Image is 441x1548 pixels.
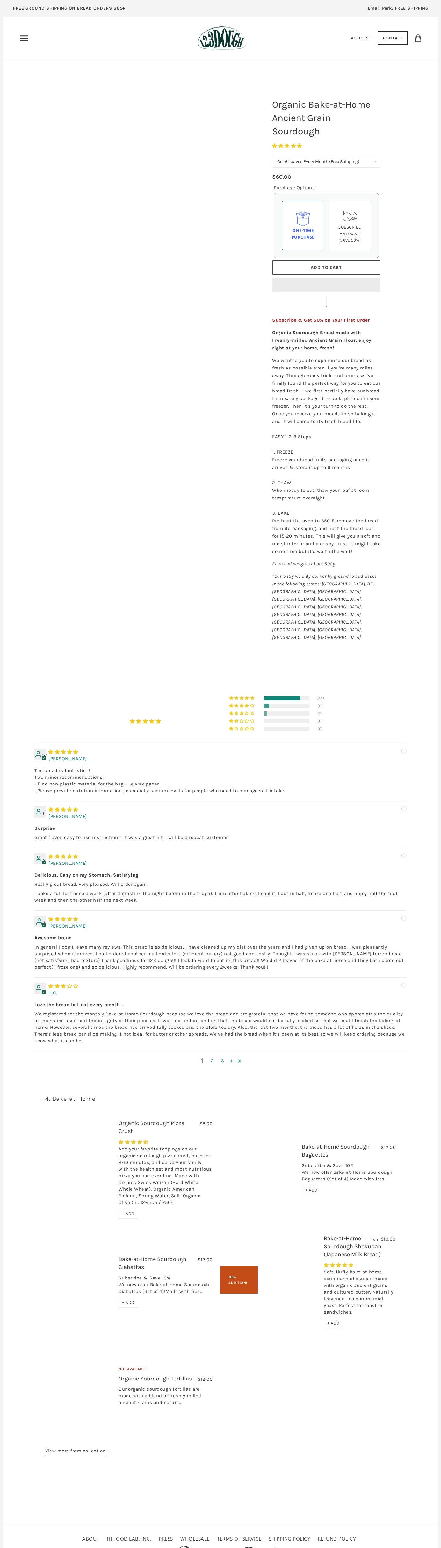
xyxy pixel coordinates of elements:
[207,1057,218,1064] a: Page 2
[90,718,201,725] div: Average rating is 4.76 stars
[48,923,87,929] span: [PERSON_NAME]
[119,1298,138,1308] div: + ADD
[48,916,78,922] span: 5 star review
[48,854,78,859] span: 5 star review
[48,860,87,866] span: [PERSON_NAME]
[45,1261,111,1302] a: Bake-at-Home Sourdough Ciabattas
[229,711,256,716] div: 6% (1) reviews with 3 star rating
[48,749,78,755] span: 5 star review
[180,1536,210,1542] a: Wholesale
[119,1139,150,1145] span: 4.29 stars
[269,1536,310,1542] a: Shipping Policy
[198,1376,213,1382] span: $12.00
[318,1536,356,1542] a: Refund policy
[45,1344,111,1431] a: Organic Sourdough Tortillas
[34,825,407,832] b: Surprise
[119,1146,213,1209] div: Add your favorite toppings on our organic sourdough pizza crust, bake for 8-10 minutes, and serve...
[287,227,319,240] div: One-time Purchase
[267,95,385,141] h1: Organic Bake-at-Home Ancient Grain Sourdough
[378,31,408,45] a: Contact
[228,1057,236,1065] a: Page 2
[339,238,361,243] span: (Save 50%)
[324,1235,381,1258] a: Bake-at-Home Sourdough Shokupan (Japanese Milk Bread)
[3,3,135,17] a: FREE GROUND SHIPPING ON BREAD ORDERS $65+
[34,853,46,864] div: S
[302,1186,321,1195] div: + ADD
[119,1120,184,1135] a: Organic Sourdough Pizza Crust
[119,1275,213,1298] div: Subscribe & Save 10% We now offer Bake-at-Home Sourdough Ciabattas (Set of 4)!Made with fres...
[229,696,256,700] div: 82% (14) reviews with 5 star rating
[122,1211,134,1216] span: + ADD
[34,935,407,941] b: Awesome bread
[119,1366,213,1375] div: Not Available
[324,1269,396,1319] div: Soft, fluffy bake-at-home sourdough shokupan made with organic ancient grains and cultured butter...
[218,1057,228,1064] a: Page 3
[45,1447,106,1457] a: View more from collection
[272,356,380,555] p: We wanted you to experience our bread as fresh as possible even if you’re many miles away. Throug...
[34,944,407,971] p: In general I don’t leave many reviews. This bread is so delicious…I have cleaned up my diet over ...
[324,1262,355,1268] span: 5.00 stars
[13,5,125,12] p: FREE GROUND SHIPPING ON BREAD ORDERS $65+
[272,317,370,323] span: Subscribe & Get 50% on Your First Order
[199,1121,213,1127] span: $8.00
[302,1162,396,1186] div: Subscribe & Save 10% We now offer Bake-at-Home Sourdough Baguettes (Set of 4)!Made with fres...
[274,184,315,191] legend: Purchase Options
[198,26,246,50] img: 123Dough Bakery
[272,172,291,182] div: $60.00
[81,1533,360,1544] ul: Secondary
[351,35,371,41] a: Account
[32,92,247,222] a: Organic Bake-at-Home Ancient Grain Sourdough
[358,3,438,17] a: Email Perk: FREE SHIPPING
[198,1257,213,1263] span: $12.00
[272,143,303,149] span: 4.76 stars
[266,1256,316,1306] a: Bake-at-Home Sourdough Shokupan (Japanese Milk Bread)
[19,33,29,43] nav: Primary
[48,990,57,996] span: H.C.
[45,1136,111,1201] a: Organic Sourdough Pizza Crust
[272,260,380,275] button: Add to Cart
[48,756,87,762] span: [PERSON_NAME]
[381,1236,396,1242] span: $10.00
[381,1144,396,1150] span: $12.00
[317,696,325,700] div: (14)
[119,1256,186,1271] a: Bake-at-Home Sourdough Ciabattas
[159,1536,173,1542] a: Press
[272,561,336,567] em: Each loaf weights about 500g.
[338,224,361,237] span: Subscribe and save
[236,1057,244,1065] a: Page 4
[272,573,377,640] em: *Currently we only deliver by ground to addresses in the following states: [GEOGRAPHIC_DATA], DE,...
[34,872,407,878] b: Delicious, Easy on my Stomach, Satisfying
[48,813,87,819] span: [PERSON_NAME]
[34,1011,407,1044] p: We registered for the monthly Bake-at-Home Sourdough because we love the bread and are grateful t...
[229,704,256,708] div: 12% (2) reviews with 4 star rating
[220,1266,258,1294] div: New Addition!
[305,1187,318,1193] span: + ADD
[272,330,372,351] strong: Organic Sourdough Bread made with Freshly-milled Ancient Grain Flour, enjoy right at your home, f...
[48,807,78,813] span: 5 star review
[34,916,46,927] div: J
[317,711,325,716] div: (1)
[327,1321,340,1326] span: + ADD
[34,749,46,760] div: W
[48,983,78,989] span: 3 star review
[369,1236,379,1242] span: From
[228,1136,294,1202] a: Bake-at-Home Sourdough Baguettes
[119,1386,213,1409] div: Our organic sourdough tortillas are made with a blend of freshly milled ancient grains and natura...
[45,1095,96,1102] a: 4. Bake-at-Home
[34,983,46,994] div: H
[34,890,407,904] p: I bake a full loaf once a week (after defrosting the night before in the fridge). Then after baki...
[302,1143,370,1158] a: Bake-at-Home Sourdough Baguettes
[34,881,407,888] p: Really great bread. Very pleased. Will order again.
[119,1209,138,1219] div: + ADD
[119,1375,192,1382] a: Organic Sourdough Tortillas
[82,1536,99,1542] a: About
[217,1536,261,1542] a: Terms of service
[324,1319,343,1328] div: + ADD
[368,5,429,11] span: Email Perk: FREE SHIPPING
[311,264,342,270] span: Add to Cart
[317,704,325,708] div: (2)
[34,834,407,841] p: Great flavor, easy to use instructions. It was a great hit. I will be a repeat customer
[107,1536,151,1542] a: HI FOOD LAB, INC.
[34,806,46,818] div: K
[34,767,407,794] p: The bread is fantastic !! Two minor recommendations: - Find non-plastic material for the bag-- I....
